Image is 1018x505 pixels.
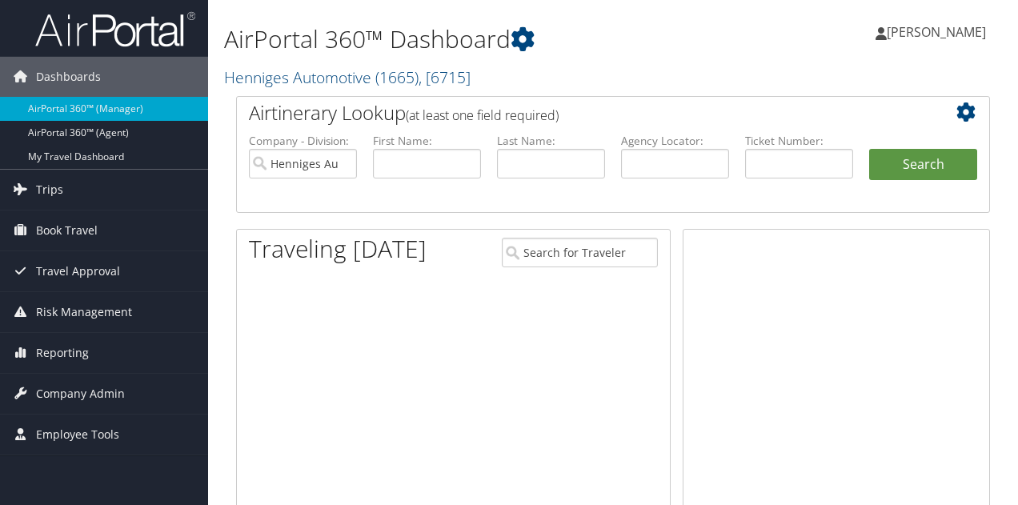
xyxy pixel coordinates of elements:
span: Trips [36,170,63,210]
span: Reporting [36,333,89,373]
label: Ticket Number: [745,133,853,149]
img: airportal-logo.png [35,10,195,48]
span: Employee Tools [36,415,119,455]
input: Search for Traveler [502,238,659,267]
label: Agency Locator: [621,133,729,149]
span: Book Travel [36,210,98,250]
span: Risk Management [36,292,132,332]
span: , [ 6715 ] [419,66,471,88]
label: Company - Division: [249,133,357,149]
a: Henniges Automotive [224,66,471,88]
span: ( 1665 ) [375,66,419,88]
span: Dashboards [36,57,101,97]
label: First Name: [373,133,481,149]
button: Search [869,149,977,181]
label: Last Name: [497,133,605,149]
span: [PERSON_NAME] [887,23,986,41]
a: [PERSON_NAME] [876,8,1002,56]
h2: Airtinerary Lookup [249,99,915,126]
h1: AirPortal 360™ Dashboard [224,22,743,56]
span: Travel Approval [36,251,120,291]
h1: Traveling [DATE] [249,232,427,266]
span: (at least one field required) [406,106,559,124]
span: Company Admin [36,374,125,414]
